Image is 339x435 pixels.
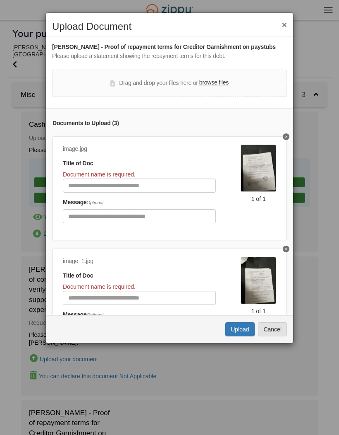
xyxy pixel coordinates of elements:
label: browse files [199,78,229,87]
span: Optional [87,312,103,317]
span: Optional [87,200,103,205]
img: image.jpg [241,145,276,192]
label: Title of Doc [63,271,93,280]
div: 1 of 1 [241,307,276,315]
input: Document Title [63,291,216,305]
input: Include any comments on this document [63,209,216,223]
div: Documents to Upload ( 3 ) [53,119,286,128]
div: Document name is required. [63,170,216,179]
button: Upload [225,322,254,336]
h2: Upload Document [52,21,287,32]
button: Delete undefined [283,246,289,252]
label: Title of Doc [63,159,93,168]
div: Please upload a statement showing the repayment terms for this debt. [52,52,287,61]
img: image_1.jpg [241,257,276,304]
div: [PERSON_NAME] - Proof of repayment terms for Creditor Garnishment on paystubs [52,43,287,52]
div: image_1.jpg [63,257,216,266]
button: Delete undefined [283,133,289,140]
input: Document Title [63,179,216,193]
div: 1 of 1 [241,195,276,203]
label: Message [63,310,103,319]
div: Drag and drop your files here or [110,78,229,88]
button: Cancel [258,322,287,336]
label: Message [63,198,103,207]
button: × [282,20,287,29]
div: Document name is required. [63,283,216,291]
div: image.jpg [63,145,216,154]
